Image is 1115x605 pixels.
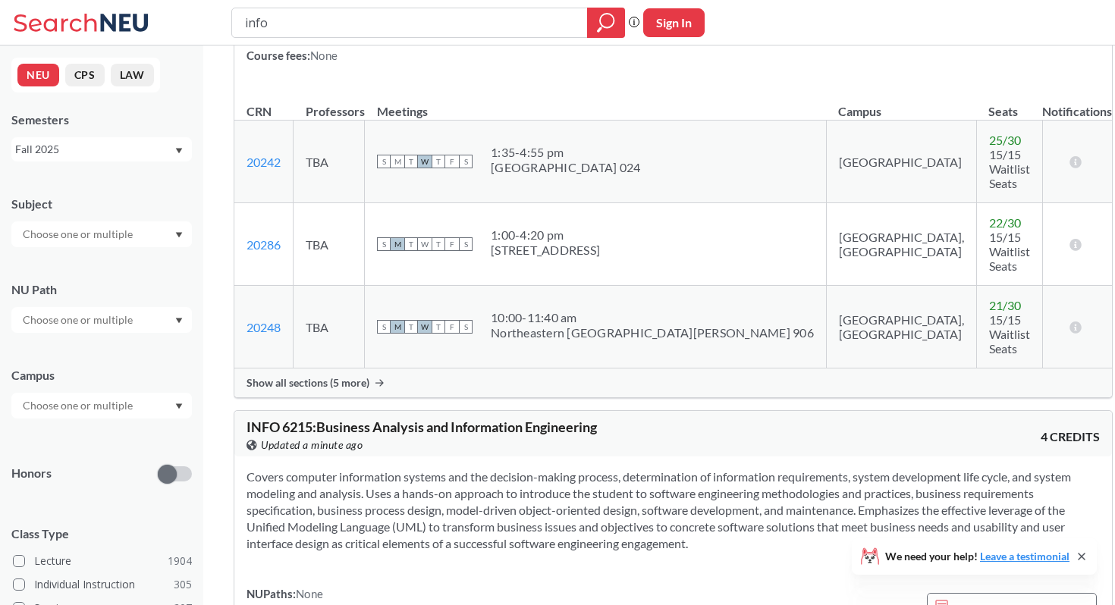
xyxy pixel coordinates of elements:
span: Class Type [11,525,192,542]
svg: Dropdown arrow [175,318,183,324]
span: T [404,320,418,334]
th: Seats [976,88,1042,121]
th: Notifications [1042,88,1112,121]
div: magnifying glass [587,8,625,38]
button: NEU [17,64,59,86]
span: 15/15 Waitlist Seats [989,147,1030,190]
span: S [459,237,473,251]
td: TBA [294,203,365,286]
span: T [404,155,418,168]
label: Individual Instruction [13,575,192,594]
div: 1:00 - 4:20 pm [491,227,600,243]
div: Semesters [11,111,192,128]
span: Show all sections (5 more) [247,376,369,390]
td: [GEOGRAPHIC_DATA], [GEOGRAPHIC_DATA] [826,286,976,368]
span: S [459,320,473,334]
span: S [377,237,391,251]
td: [GEOGRAPHIC_DATA] [826,121,976,203]
span: F [445,237,459,251]
span: 305 [174,576,192,593]
td: TBA [294,286,365,368]
span: INFO 6215 : Business Analysis and Information Engineering [247,418,597,435]
span: S [377,320,391,334]
label: Lecture [13,551,192,571]
span: S [459,155,473,168]
div: Campus [11,367,192,384]
td: [GEOGRAPHIC_DATA], [GEOGRAPHIC_DATA] [826,203,976,286]
div: CRN [247,103,272,120]
span: M [391,237,404,251]
span: We need your help! [885,551,1069,562]
input: Choose one or multiple [15,311,143,329]
button: LAW [111,64,154,86]
span: W [418,320,432,334]
button: CPS [65,64,105,86]
span: T [432,155,445,168]
span: 21 / 30 [989,298,1021,312]
span: Updated a minute ago [261,437,363,453]
div: Fall 2025Dropdown arrow [11,137,192,161]
a: 20248 [247,320,281,334]
div: [GEOGRAPHIC_DATA] 024 [491,160,640,175]
span: 4 CREDITS [1041,428,1100,445]
span: 1904 [168,553,192,569]
span: W [418,237,432,251]
th: Campus [826,88,976,121]
button: Sign In [643,8,705,37]
div: NU Path [11,281,192,298]
input: Choose one or multiple [15,397,143,415]
span: 25 / 30 [989,133,1021,147]
svg: Dropdown arrow [175,148,183,154]
p: Honors [11,465,52,482]
span: 22 / 30 [989,215,1021,230]
svg: Dropdown arrow [175,403,183,409]
td: TBA [294,121,365,203]
th: Meetings [365,88,827,121]
div: Dropdown arrow [11,393,192,418]
span: F [445,155,459,168]
div: Show all sections (5 more) [234,368,1112,397]
svg: Dropdown arrow [175,232,183,238]
div: Subject [11,196,192,212]
span: F [445,320,459,334]
span: M [391,155,404,168]
div: Northeastern [GEOGRAPHIC_DATA][PERSON_NAME] 906 [491,325,814,340]
div: Fall 2025 [15,141,174,158]
span: None [310,49,338,62]
span: S [377,155,391,168]
input: Class, professor, course number, "phrase" [243,10,576,36]
span: W [418,155,432,168]
svg: magnifying glass [597,12,615,33]
input: Choose one or multiple [15,225,143,243]
div: Dropdown arrow [11,221,192,247]
div: Dropdown arrow [11,307,192,333]
span: T [404,237,418,251]
div: [STREET_ADDRESS] [491,243,600,258]
span: 15/15 Waitlist Seats [989,312,1030,356]
span: M [391,320,404,334]
span: T [432,237,445,251]
span: 15/15 Waitlist Seats [989,230,1030,273]
span: T [432,320,445,334]
a: 20286 [247,237,281,252]
div: 10:00 - 11:40 am [491,310,814,325]
span: None [296,587,323,600]
a: Leave a testimonial [980,550,1069,563]
div: 1:35 - 4:55 pm [491,145,640,160]
a: 20242 [247,155,281,169]
th: Professors [294,88,365,121]
section: Covers computer information systems and the decision-making process, determination of information... [247,469,1100,552]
